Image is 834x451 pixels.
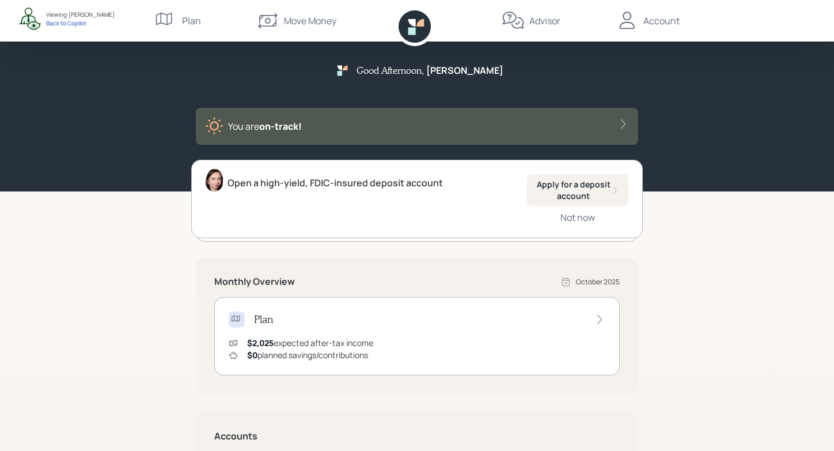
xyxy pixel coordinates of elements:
[214,276,295,287] h5: Monthly Overview
[426,65,503,76] h5: [PERSON_NAME]
[247,349,368,361] div: planned savings/contributions
[576,277,620,287] div: October 2025
[247,349,257,360] span: $0
[247,337,373,349] div: expected after-tax income
[228,176,443,190] div: Open a high-yield, FDIC-insured deposit account
[259,120,302,133] span: on‑track!
[643,14,680,28] div: Account
[560,211,595,224] div: Not now
[284,14,336,28] div: Move Money
[527,174,628,206] button: Apply for a deposit account
[254,313,273,326] h4: Plan
[46,19,115,27] div: Back to Copilot
[206,168,223,191] img: aleksandra-headshot.png
[529,14,560,28] div: Advisor
[205,117,223,136] img: sunny-XHVQM73Q.digested.png
[228,119,302,133] div: You are
[357,65,424,76] h5: Good Afternoon ,
[536,179,619,201] div: Apply for a deposit account
[214,431,620,442] h5: Accounts
[182,14,201,28] div: Plan
[247,337,274,348] span: $2,025
[46,10,115,19] div: Viewing: [PERSON_NAME]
